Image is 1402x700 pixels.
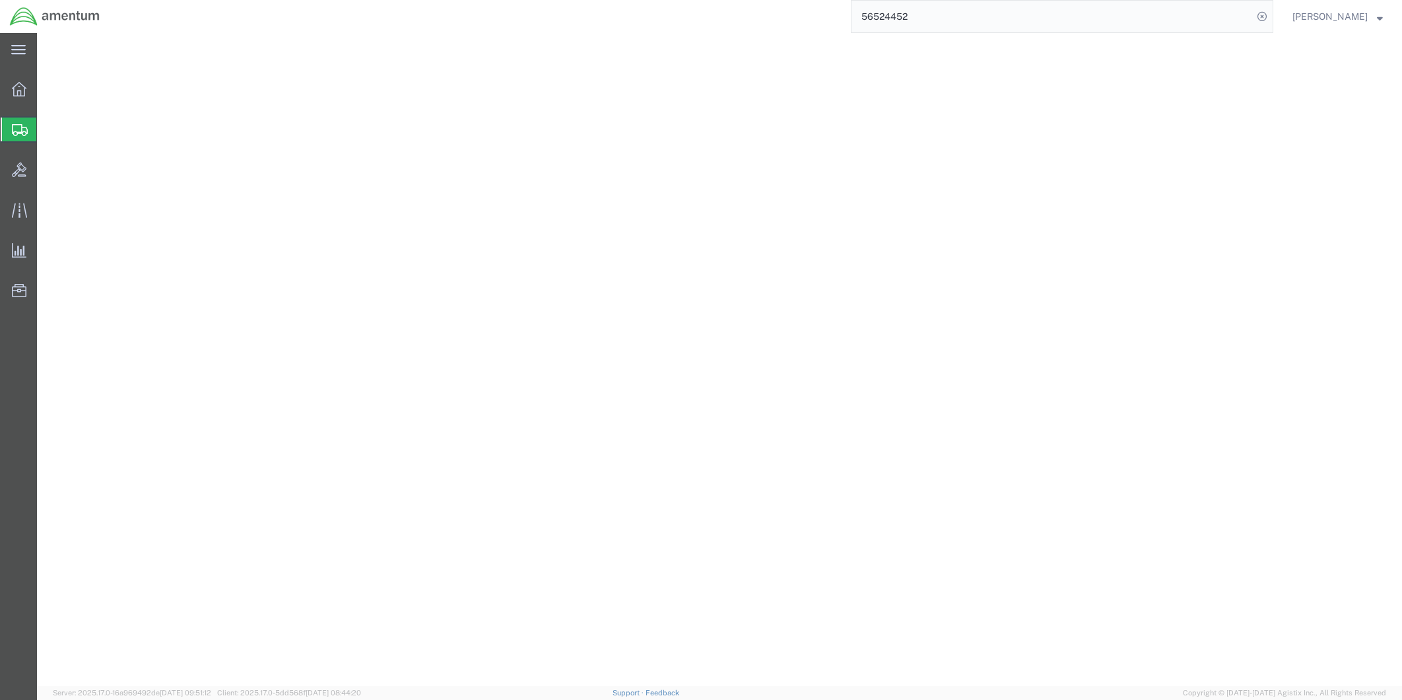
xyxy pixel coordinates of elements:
[613,689,646,697] a: Support
[53,689,211,697] span: Server: 2025.17.0-16a969492de
[1183,687,1386,699] span: Copyright © [DATE]-[DATE] Agistix Inc., All Rights Reserved
[37,33,1402,686] iframe: FS Legacy Container
[1292,9,1368,24] span: Kenneth Wicker
[9,7,100,26] img: logo
[160,689,211,697] span: [DATE] 09:51:12
[646,689,679,697] a: Feedback
[1292,9,1384,24] button: [PERSON_NAME]
[851,1,1253,32] input: Search for shipment number, reference number
[217,689,361,697] span: Client: 2025.17.0-5dd568f
[306,689,361,697] span: [DATE] 08:44:20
